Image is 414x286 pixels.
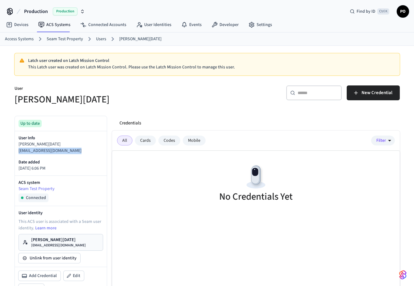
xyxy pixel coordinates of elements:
[19,234,103,251] a: [PERSON_NAME][DATE][EMAIL_ADDRESS][DOMAIN_NAME]
[47,36,83,42] a: Seam Test Property
[183,136,206,145] div: Mobile
[219,190,293,203] h5: No Credentials Yet
[64,271,84,281] button: Edit
[115,116,146,131] button: Credentials
[26,195,46,201] span: Connected
[96,36,106,42] a: Users
[31,237,86,243] p: [PERSON_NAME][DATE]
[176,19,207,30] a: Events
[19,219,103,232] p: This ACS user is associated with a Seam user identity.
[135,136,156,145] div: Cards
[119,36,161,42] a: [PERSON_NAME][DATE]
[357,8,375,15] span: Find by ID
[371,136,395,145] button: Filter
[397,6,408,17] span: PO
[345,6,394,17] div: Find by IDCtrl K
[28,58,395,64] p: Latch user created on Latch Mission Control
[28,64,395,71] p: This Latch user was created on Latch Mission Control. Please use the Latch Mission Control to man...
[29,273,57,279] span: Add Credential
[19,148,103,154] p: [EMAIL_ADDRESS][DOMAIN_NAME]
[53,7,77,15] span: Production
[242,163,270,191] img: Devices Empty State
[207,19,244,30] a: Developer
[24,8,48,15] span: Production
[15,93,203,106] h5: [PERSON_NAME][DATE]
[397,5,409,18] button: PO
[19,180,103,186] p: ACS system
[19,253,80,263] button: Unlink from user identity
[19,135,103,141] p: User Info
[399,270,407,280] img: SeamLogoGradient.69752ec5.svg
[1,19,33,30] a: Devices
[117,136,132,145] div: All
[19,165,103,172] p: [DATE] 6:06 PM
[131,19,176,30] a: User Identities
[244,19,277,30] a: Settings
[19,186,103,192] a: Seam Test Property
[19,120,42,127] div: Up to date
[347,85,400,100] button: New Credential
[19,159,103,165] p: Date added
[158,136,180,145] div: Codes
[362,89,392,97] span: New Credential
[15,85,203,93] p: User
[19,210,103,216] p: User identity
[31,243,86,248] p: [EMAIL_ADDRESS][DOMAIN_NAME]
[75,19,131,30] a: Connected Accounts
[73,273,80,279] span: Edit
[377,8,389,15] span: Ctrl K
[19,141,103,148] p: [PERSON_NAME][DATE]
[19,271,61,281] button: Add Credential
[5,36,34,42] a: Access Systems
[33,19,75,30] a: ACS Systems
[35,225,56,231] a: Learn more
